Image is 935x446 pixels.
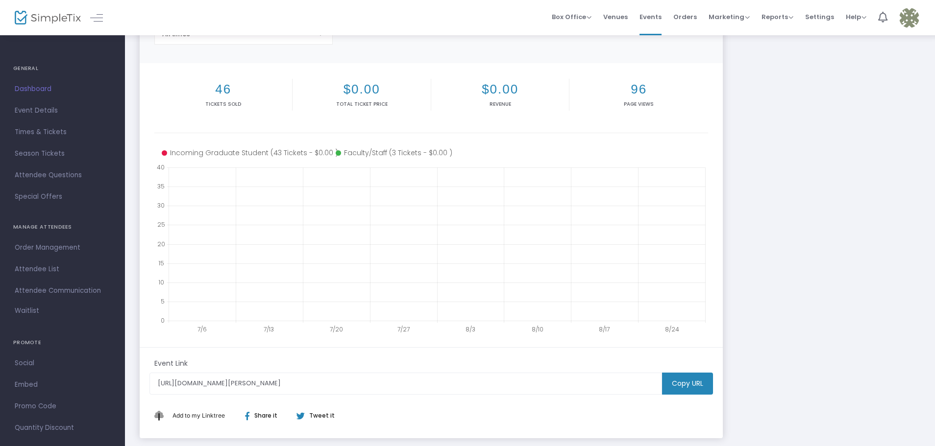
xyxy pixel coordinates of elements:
[170,404,227,427] button: Add This to My Linktree
[157,201,165,210] text: 30
[571,82,706,97] h2: 96
[15,126,110,139] span: Times & Tickets
[571,100,706,108] p: Page Views
[295,100,428,108] p: Total Ticket Price
[15,306,39,316] span: Waitlist
[235,411,296,420] div: Share it
[397,325,410,333] text: 7/27
[15,83,110,95] span: Dashboard
[15,190,110,203] span: Special Offers
[13,217,112,237] h4: MANAGE ATTENDEES
[158,258,164,267] text: 15
[466,325,475,333] text: 8/3
[665,325,679,333] text: 8/24
[172,412,225,419] span: Add to my Linktree
[161,297,165,305] text: 5
[157,163,165,171] text: 40
[157,239,165,248] text: 20
[433,100,567,108] p: Revenue
[156,100,290,108] p: Tickets sold
[15,378,110,391] span: Embed
[15,422,110,434] span: Quantity Discount
[709,12,750,22] span: Marketing
[433,82,567,97] h2: $0.00
[287,411,340,420] div: Tweet it
[805,4,834,29] span: Settings
[15,357,110,370] span: Social
[13,333,112,352] h4: PROMOTE
[640,4,662,29] span: Events
[15,104,110,117] span: Event Details
[295,82,428,97] h2: $0.00
[154,411,170,420] img: linktree
[15,169,110,182] span: Attendee Questions
[15,241,110,254] span: Order Management
[264,325,274,333] text: 7/13
[603,4,628,29] span: Venues
[15,263,110,276] span: Attendee List
[552,12,591,22] span: Box Office
[15,147,110,160] span: Season Tickets
[15,400,110,413] span: Promo Code
[156,82,290,97] h2: 46
[154,358,188,369] m-panel-subtitle: Event Link
[673,4,697,29] span: Orders
[13,59,112,78] h4: GENERAL
[15,284,110,297] span: Attendee Communication
[157,220,165,229] text: 25
[158,278,164,286] text: 10
[161,316,165,325] text: 0
[330,325,343,333] text: 7/20
[532,325,543,333] text: 8/10
[846,12,866,22] span: Help
[599,325,610,333] text: 8/17
[197,325,207,333] text: 7/6
[662,373,713,395] m-button: Copy URL
[762,12,793,22] span: Reports
[157,182,165,190] text: 35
